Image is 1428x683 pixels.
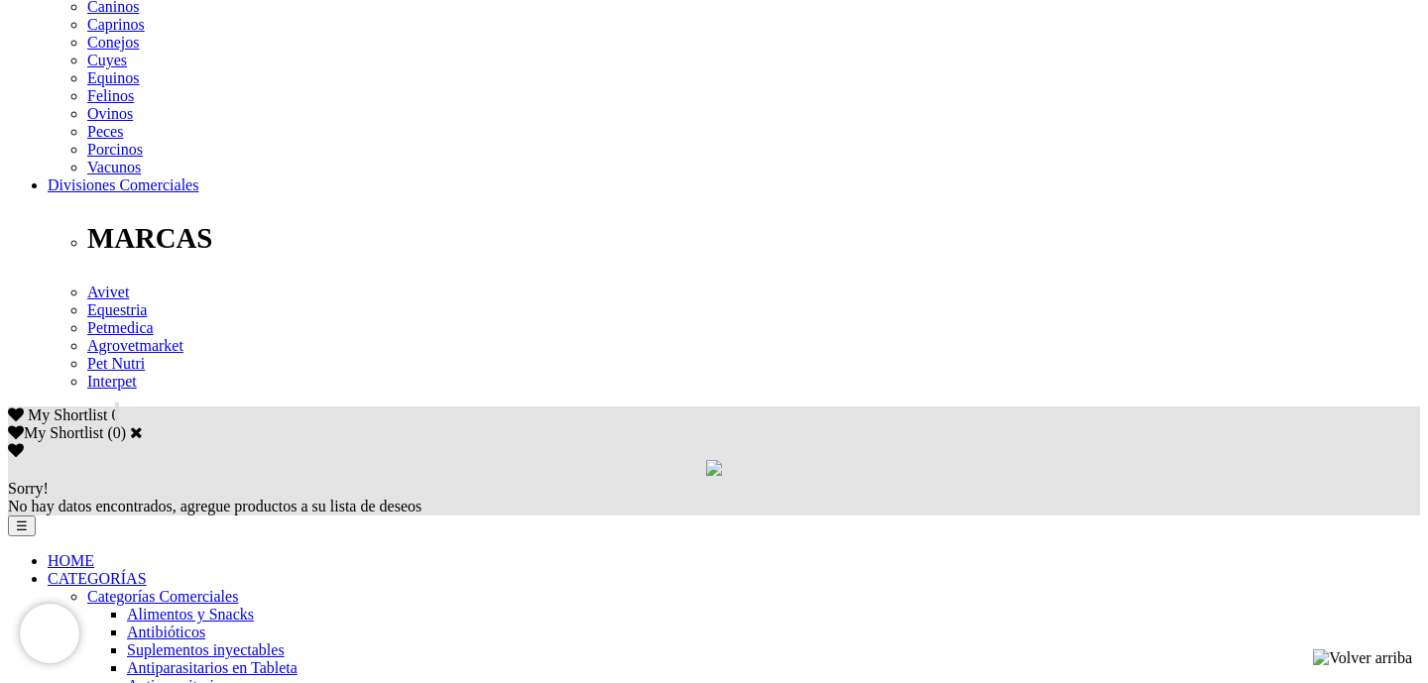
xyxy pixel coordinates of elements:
[87,123,123,140] a: Peces
[87,105,133,122] a: Ovinos
[8,480,49,497] span: Sorry!
[127,606,254,623] a: Alimentos y Snacks
[127,641,285,658] a: Suplementos inyectables
[87,319,154,336] a: Petmedica
[8,480,1420,515] div: No hay datos encontrados, agregue productos a su lista de deseos
[8,424,103,441] label: My Shortlist
[130,424,143,440] a: Cerrar
[48,552,94,569] a: HOME
[48,176,198,193] a: Divisiones Comerciales
[1313,649,1412,667] img: Volver arriba
[87,301,147,318] a: Equestria
[87,52,127,68] a: Cuyes
[111,406,119,423] span: 0
[706,460,722,476] img: loading.gif
[87,222,1420,255] p: MARCAS
[87,355,145,372] a: Pet Nutri
[87,373,137,390] a: Interpet
[48,570,147,587] a: CATEGORÍAS
[107,424,126,441] span: ( )
[87,16,145,33] a: Caprinos
[87,34,139,51] a: Conejos
[87,87,134,104] a: Felinos
[113,424,121,441] label: 0
[127,659,297,676] a: Antiparasitarios en Tableta
[127,624,205,640] a: Antibióticos
[87,337,183,354] a: Agrovetmarket
[87,69,139,86] a: Equinos
[87,141,143,158] a: Porcinos
[87,284,129,300] a: Avivet
[28,406,107,423] span: My Shortlist
[20,604,79,663] iframe: Brevo live chat
[8,515,36,536] button: ☰
[87,588,238,605] a: Categorías Comerciales
[87,159,141,175] a: Vacunos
